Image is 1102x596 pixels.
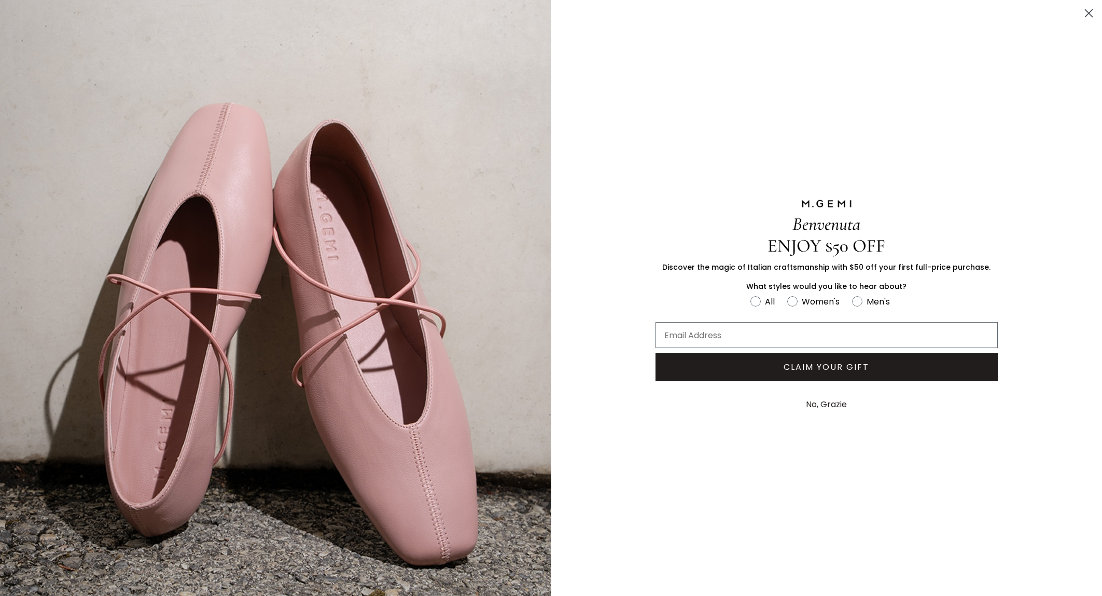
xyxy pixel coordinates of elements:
[802,295,840,308] div: Women's
[1080,4,1098,22] button: Close dialog
[655,322,998,348] input: Email Address
[792,213,860,235] span: Benvenuta
[801,199,853,209] img: M.GEMI
[655,353,998,381] button: CLAIM YOUR GIFT
[768,235,885,257] span: ENJOY $50 OFF
[765,295,775,308] div: All
[867,295,890,308] div: Men's
[801,392,852,418] button: No, Grazie
[662,262,991,272] span: Discover the magic of Italian craftsmanship with $50 off your first full-price purchase.
[746,281,906,292] span: What styles would you like to hear about?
